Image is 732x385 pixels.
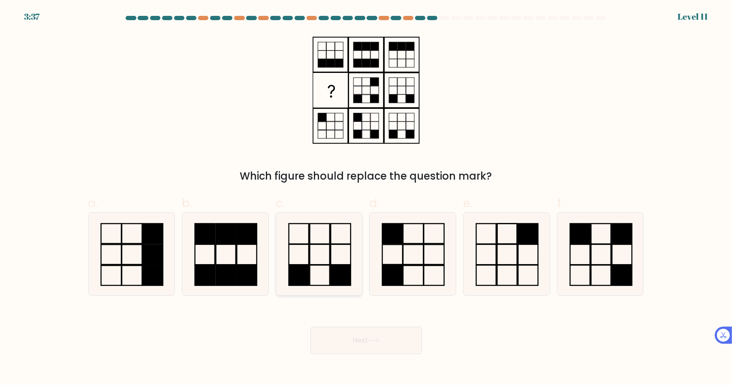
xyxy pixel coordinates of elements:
[557,195,563,211] span: f.
[463,195,473,211] span: e.
[310,327,422,354] button: Next
[369,195,380,211] span: d.
[182,195,192,211] span: b.
[276,195,285,211] span: c.
[678,10,708,23] div: Level 11
[24,10,39,23] div: 3:37
[88,195,99,211] span: a.
[93,168,639,184] div: Which figure should replace the question mark?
